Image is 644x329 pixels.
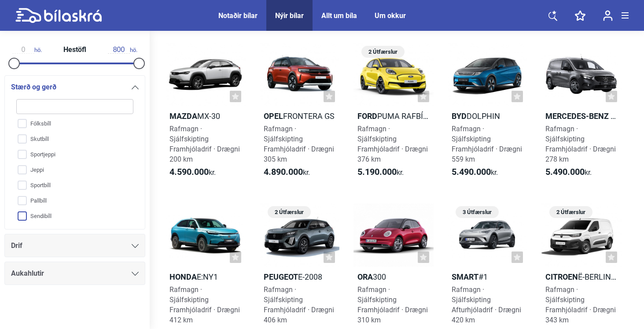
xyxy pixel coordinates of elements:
[357,125,428,163] span: Rafmagn · Sjálfskipting Framhjóladrif · Drægni 376 km
[452,285,521,324] span: Rafmagn · Sjálfskipting Afturhjóladrif · Drægni 420 km
[275,11,304,20] a: Nýir bílar
[61,46,88,53] span: Hestöfl
[11,267,44,280] span: Aukahlutir
[541,272,622,282] h2: ë-Berlingo Van L1
[448,43,528,185] a: BYDDolphinRafmagn · SjálfskiptingFramhjóladrif · Drægni 559 km5.490.000kr.
[545,272,578,281] b: Citroen
[357,285,428,324] span: Rafmagn · Sjálfskipting Framhjóladrif · Drægni 310 km
[169,166,209,177] b: 4.590.000
[452,166,491,177] b: 5.490.000
[353,111,434,121] h2: Puma rafbíll
[264,111,283,121] b: Opel
[357,272,373,281] b: ORA
[545,285,616,324] span: Rafmagn · Sjálfskipting Framhjóladrif · Drægni 343 km
[357,166,397,177] b: 5.190.000
[169,285,240,324] span: Rafmagn · Sjálfskipting Framhjóladrif · Drægni 412 km
[375,11,406,20] a: Um okkur
[541,43,622,185] a: Mercedes-Benz AtvinnubílareCitan 112 millilangur - 11 kW hleðslaRafmagn · SjálfskiptingFramhjólad...
[353,43,434,185] a: 2 ÚtfærslurFordPuma rafbíllRafmagn · SjálfskiptingFramhjóladrif · Drægni 376 km5.190.000kr.
[554,206,588,218] span: 2 Útfærslur
[264,125,334,163] span: Rafmagn · Sjálfskipting Framhjóladrif · Drægni 305 km
[452,272,478,281] b: Smart
[545,125,616,163] span: Rafmagn · Sjálfskipting Framhjóladrif · Drægni 278 km
[260,272,340,282] h2: e-2008
[169,272,197,281] b: Honda
[452,111,467,121] b: BYD
[12,46,42,54] span: hö.
[169,125,240,163] span: Rafmagn · Sjálfskipting Framhjóladrif · Drægni 200 km
[260,43,340,185] a: OpelFrontera GSRafmagn · SjálfskiptingFramhjóladrif · Drægni 305 km4.890.000kr.
[321,11,357,20] a: Allt um bíla
[169,167,216,177] span: kr.
[541,111,622,121] h2: eCitan 112 millilangur - 11 kW hleðsla
[448,111,528,121] h2: Dolphin
[264,272,298,281] b: Peugeot
[366,46,400,58] span: 2 Útfærslur
[545,167,592,177] span: kr.
[166,43,246,185] a: MazdaMX-30Rafmagn · SjálfskiptingFramhjóladrif · Drægni 200 km4.590.000kr.
[264,167,310,177] span: kr.
[264,285,334,324] span: Rafmagn · Sjálfskipting Framhjóladrif · Drægni 406 km
[357,167,404,177] span: kr.
[11,240,22,252] span: Drif
[353,272,434,282] h2: 300
[452,167,498,177] span: kr.
[169,111,197,121] b: Mazda
[260,111,340,121] h2: Frontera GS
[166,111,246,121] h2: MX-30
[108,46,137,54] span: hö.
[452,125,522,163] span: Rafmagn · Sjálfskipting Framhjóladrif · Drægni 559 km
[166,272,246,282] h2: e:Ny1
[11,81,56,93] span: Stærð og gerð
[460,206,494,218] span: 3 Útfærslur
[264,166,303,177] b: 4.890.000
[603,10,613,21] img: user-login.svg
[218,11,258,20] a: Notaðir bílar
[448,272,528,282] h2: #1
[357,111,377,121] b: Ford
[272,206,306,218] span: 2 Útfærslur
[545,166,585,177] b: 5.490.000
